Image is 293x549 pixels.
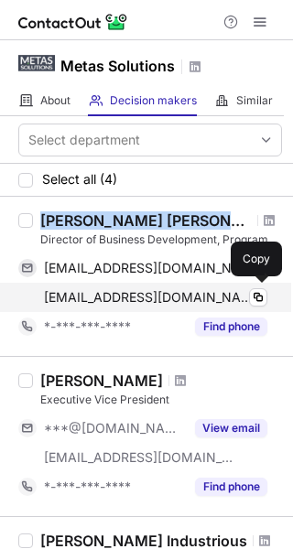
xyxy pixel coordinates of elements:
div: [PERSON_NAME] [PERSON_NAME] [40,211,252,230]
span: Decision makers [110,93,197,108]
div: Director of Business Development, Program Delivery and Customer Success [40,231,282,248]
img: ContactOut v5.3.10 [18,11,128,33]
img: edc0a1e0d7d367df6df95714fafebd92 [18,45,55,81]
h1: Metas Solutions [60,55,175,77]
span: [EMAIL_ADDRESS][DOMAIN_NAME] [44,289,254,306]
span: Select all (4) [42,172,117,187]
div: Executive Vice President [40,392,282,408]
button: Reveal Button [195,478,267,496]
span: ***@[DOMAIN_NAME] [44,420,184,436]
div: [PERSON_NAME] [40,371,163,390]
button: Reveal Button [195,419,267,437]
span: Similar [236,93,273,108]
span: About [40,93,71,108]
div: Select department [28,131,140,149]
span: [EMAIL_ADDRESS][DOMAIN_NAME] [44,260,254,276]
button: Reveal Button [195,318,267,336]
span: [EMAIL_ADDRESS][DOMAIN_NAME] [44,449,234,466]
